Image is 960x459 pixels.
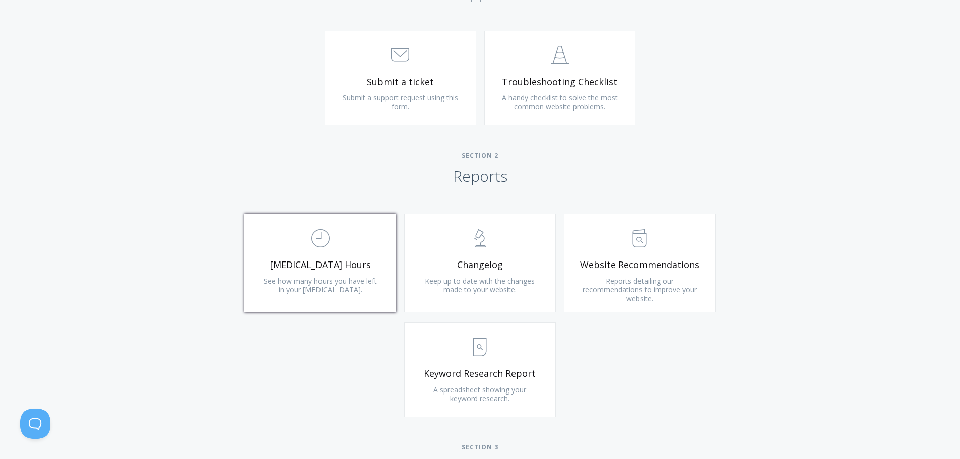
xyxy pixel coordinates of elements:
[260,259,380,271] span: [MEDICAL_DATA] Hours
[244,214,396,312] a: [MEDICAL_DATA] Hours See how many hours you have left in your [MEDICAL_DATA].
[433,385,526,404] span: A spreadsheet showing your keyword research.
[484,31,636,125] a: Troubleshooting Checklist A handy checklist to solve the most common website problems.
[425,276,535,295] span: Keep up to date with the changes made to your website.
[20,409,50,439] iframe: Toggle Customer Support
[404,214,556,312] a: Changelog Keep up to date with the changes made to your website.
[340,76,461,88] span: Submit a ticket
[420,368,540,379] span: Keyword Research Report
[404,322,556,417] a: Keyword Research Report A spreadsheet showing your keyword research.
[343,93,458,111] span: Submit a support request using this form.
[583,276,697,303] span: Reports detailing our recommendations to improve your website.
[580,259,700,271] span: Website Recommendations
[564,214,716,312] a: Website Recommendations Reports detailing our recommendations to improve your website.
[502,93,618,111] span: A handy checklist to solve the most common website problems.
[420,259,540,271] span: Changelog
[500,76,620,88] span: Troubleshooting Checklist
[264,276,377,295] span: See how many hours you have left in your [MEDICAL_DATA].
[325,31,476,125] a: Submit a ticket Submit a support request using this form.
